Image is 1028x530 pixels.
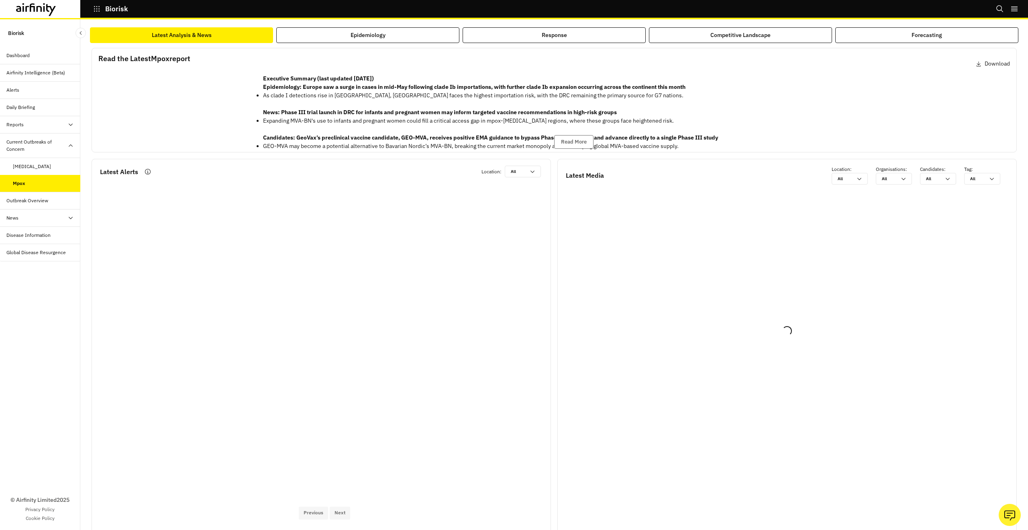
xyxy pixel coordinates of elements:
[100,167,138,177] p: Latest Alerts
[964,166,1008,173] p: Tag :
[832,166,876,173] p: Location :
[6,104,35,111] div: Daily Briefing
[351,31,385,39] div: Epidemiology
[98,139,247,148] p: Click on the image to open the report
[98,53,190,64] p: Read the Latest Mpox report
[263,117,718,125] p: Expanding MVA-BN's use to infants and pregnant women could fill a critical access gap in mpox-[ME...
[26,515,55,522] a: Cookie Policy
[6,52,30,59] div: Dashboard
[263,142,718,150] p: GEO-MVA may become a potential alternative to Bavarian Nordic’s MVA-BN, breaking the current mark...
[554,135,594,149] button: Read More
[6,121,24,128] div: Reports
[13,163,51,170] div: [MEDICAL_DATA]
[6,197,48,204] div: Outbreak Overview
[876,166,920,173] p: Organisations :
[75,28,86,38] button: Close Sidebar
[263,109,617,116] strong: News: Phase III trial launch in DRC for infants and pregnant women may inform targeted vaccine re...
[996,2,1004,16] button: Search
[105,5,128,12] p: Biorisk
[6,69,65,76] div: Airfinity Intelligence (Beta)
[25,506,55,513] a: Privacy Policy
[10,496,69,504] p: © Airfinity Limited 2025
[263,75,372,82] strong: Executive Summary (last updated [DATE]
[8,26,24,41] p: Biorisk
[263,91,718,100] p: As clade I detections rise in [GEOGRAPHIC_DATA], [GEOGRAPHIC_DATA] faces the highest importation ...
[999,504,1021,526] button: Ask our analysts
[263,83,685,90] strong: Epidemiology: Europe saw a surge in cases in mid-May following clade Ib importations, with furthe...
[985,60,1010,68] p: Download
[13,180,25,187] div: Mpox
[6,249,66,256] div: Global Disease Resurgence
[6,214,18,222] div: News
[152,31,212,39] div: Latest Analysis & News
[6,86,19,94] div: Alerts
[920,166,964,173] p: Candidates :
[372,75,374,82] strong: )
[330,507,350,520] button: Next
[6,138,67,153] div: Current Outbreaks of Concern
[542,31,567,39] div: Response
[481,168,502,175] p: Location :
[263,134,718,141] strong: Candidates: GeoVax’s preclinical vaccine candidate, GEO-MVA, receives positive EMA guidance to by...
[566,171,604,180] p: Latest Media
[299,507,328,520] button: Previous
[710,31,771,39] div: Competitive Landscape
[6,232,51,239] div: Disease Information
[93,2,128,16] button: Biorisk
[912,31,942,39] div: Forecasting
